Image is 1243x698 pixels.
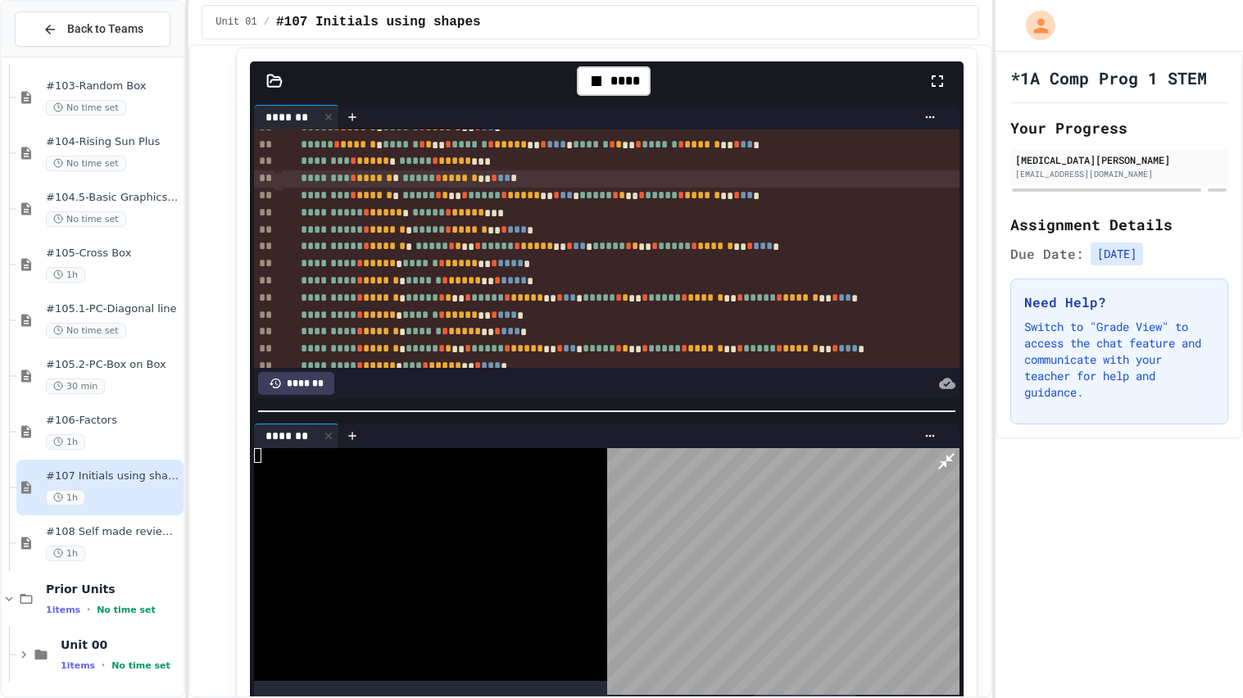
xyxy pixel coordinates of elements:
[46,79,180,93] span: #103-Random Box
[46,302,180,316] span: #105.1-PC-Diagonal line
[46,267,85,283] span: 1h
[102,659,105,672] span: •
[46,546,85,561] span: 1h
[46,323,126,338] span: No time set
[111,660,170,671] span: No time set
[97,605,156,615] span: No time set
[264,16,270,29] span: /
[215,16,256,29] span: Unit 01
[46,434,85,450] span: 1h
[1010,66,1207,89] h1: *1A Comp Prog 1 STEM
[46,469,180,483] span: #107 Initials using shapes
[46,135,180,149] span: #104-Rising Sun Plus
[46,358,180,372] span: #105.2-PC-Box on Box
[1015,152,1223,167] div: [MEDICAL_DATA][PERSON_NAME]
[46,490,85,505] span: 1h
[87,603,90,616] span: •
[1010,244,1084,264] span: Due Date:
[46,211,126,227] span: No time set
[67,20,143,38] span: Back to Teams
[46,247,180,261] span: #105-Cross Box
[1015,168,1223,180] div: [EMAIL_ADDRESS][DOMAIN_NAME]
[46,191,180,205] span: #104.5-Basic Graphics Review
[1009,7,1059,44] div: My Account
[46,378,105,394] span: 30 min
[46,582,180,596] span: Prior Units
[1024,319,1214,401] p: Switch to "Grade View" to access the chat feature and communicate with your teacher for help and ...
[1010,116,1228,139] h2: Your Progress
[61,660,95,671] span: 1 items
[46,100,126,116] span: No time set
[15,11,170,47] button: Back to Teams
[46,605,80,615] span: 1 items
[46,414,180,428] span: #106-Factors
[1091,242,1143,265] span: [DATE]
[276,12,481,32] span: #107 Initials using shapes
[1024,292,1214,312] h3: Need Help?
[46,525,180,539] span: #108 Self made review (15pts)
[46,156,126,171] span: No time set
[61,637,180,652] span: Unit 00
[1010,213,1228,236] h2: Assignment Details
